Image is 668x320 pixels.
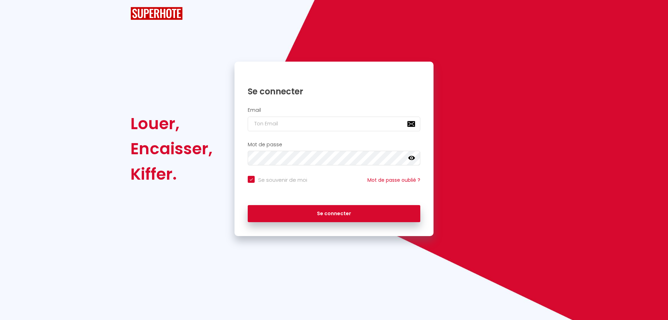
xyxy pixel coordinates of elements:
[248,86,420,97] h1: Se connecter
[248,205,420,223] button: Se connecter
[130,111,213,136] div: Louer,
[130,136,213,161] div: Encaisser,
[248,117,420,131] input: Ton Email
[248,142,420,148] h2: Mot de passe
[248,107,420,113] h2: Email
[367,177,420,184] a: Mot de passe oublié ?
[130,7,183,20] img: SuperHote logo
[130,162,213,187] div: Kiffer.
